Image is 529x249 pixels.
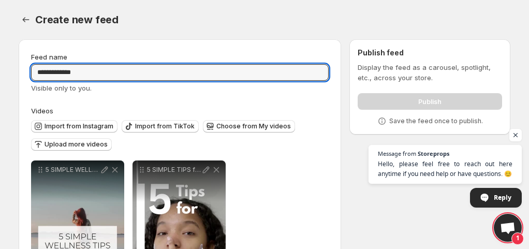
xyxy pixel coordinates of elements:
h2: Publish feed [358,48,502,58]
button: Upload more videos [31,138,112,151]
span: Import from TikTok [135,122,195,130]
a: Open chat [494,214,522,242]
span: Visible only to you. [31,84,92,92]
span: Import from Instagram [45,122,113,130]
span: Choose from My videos [216,122,291,130]
p: Save the feed once to publish. [389,117,483,125]
button: Import from Instagram [31,120,117,133]
span: Storeprops [418,151,449,156]
span: Create new feed [35,13,119,26]
span: Upload more videos [45,140,108,149]
span: Videos [31,107,53,115]
span: Feed name [31,53,67,61]
p: 5 SIMPLE WELLNESS TIPS for Happy Living 1 Start Your Day with Water Hydrate to energize your body... [46,166,99,174]
button: Settings [19,12,33,27]
p: Display the feed as a carousel, spotlight, etc., across your store. [358,62,502,83]
span: Message from [378,151,416,156]
button: Import from TikTok [122,120,199,133]
button: Choose from My videos [203,120,295,133]
span: Reply [494,188,511,207]
span: 1 [511,232,524,245]
span: Hello, please feel free to reach out here anytime if you need help or have questions. 😊 [378,159,512,179]
p: 5 SIMPLE TIPS for Healthy Glowing Skin 1 Hydrate Hydrate Hydrate Drink plenty of water to keep yo... [147,166,201,174]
